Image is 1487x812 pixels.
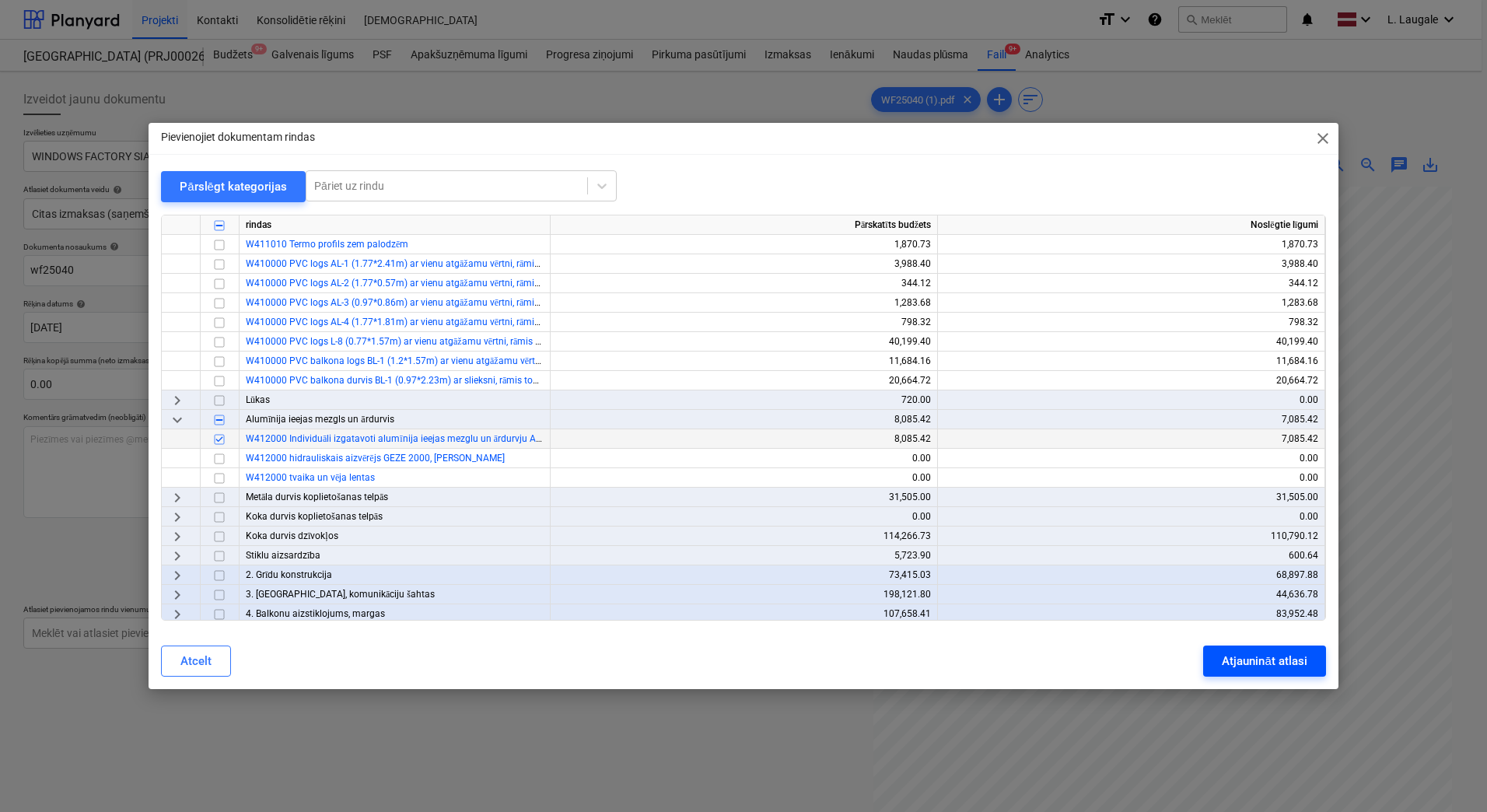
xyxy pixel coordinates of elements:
a: W410000 PVC balkona logs BL-1 (1.2*1.57m) ar vienu atgāžamu vērtni, rāmis tonēts ārpusē, iekšpuse... [246,355,762,366]
span: keyboard_arrow_down [168,411,187,429]
div: 7,085.42 [944,429,1318,449]
a: W412000 tvaika un vēja lentas [246,472,375,483]
div: 344.12 [944,274,1318,293]
a: W410000 PVC logs L-8 (0.77*1.57m) ar vienu atgāžamu vērtni, rāmis tonēts ārpusē, iekšpuse - RR20;... [246,336,726,347]
span: Koka durvis koplietošanas telpās [246,511,383,522]
span: 4. Balkonu aizstiklojums, margas [246,608,385,619]
div: 0.00 [944,390,1318,410]
div: 798.32 [944,313,1318,332]
span: keyboard_arrow_right [168,547,187,565]
div: 720.00 [557,390,931,410]
span: keyboard_arrow_right [168,566,187,585]
a: W410000 PVC logs AL-4 (1.77*1.81m) ar vienu atgāžamu vērtni, rāmis tonēts ārpusē, iekšpuse - RR20... [246,317,732,327]
div: 0.00 [557,507,931,527]
div: 1,870.73 [557,235,931,254]
div: 7,085.42 [944,410,1318,429]
div: 3,988.40 [944,254,1318,274]
span: keyboard_arrow_right [168,508,187,527]
div: 0.00 [944,449,1318,468]
div: 0.00 [557,468,931,488]
div: 83,952.48 [944,604,1318,624]
div: 0.00 [557,449,931,468]
div: 8,085.42 [557,429,931,449]
div: 20,664.72 [944,371,1318,390]
div: 68,897.88 [944,565,1318,585]
div: 114,266.73 [557,527,931,546]
a: W410000 PVC balkona durvis BL-1 (0.97*2.23m) ar slieksni, rāmis tonēts ārpusē, iekšpuse - RR20; U... [246,375,715,386]
div: 5,723.90 [557,546,931,565]
div: 1,283.68 [557,293,931,313]
div: Pārskatīts budžets [551,215,938,235]
div: 73,415.03 [557,565,931,585]
div: 40,199.40 [944,332,1318,352]
a: W411010 Termo profils zem palodzēm [246,239,408,250]
div: 31,505.00 [944,488,1318,507]
div: 3,988.40 [557,254,931,274]
div: 798.32 [557,313,931,332]
span: close [1314,129,1332,148]
div: 0.00 [944,507,1318,527]
span: Lūkas [246,394,270,405]
div: Atcelt [180,651,212,671]
p: Pievienojiet dokumentam rindas [161,129,315,145]
button: Pārslēgt kategorijas [161,171,306,202]
div: Noslēgtie līgumi [938,215,1325,235]
a: W410000 PVC logs AL-2 (1.77*0.57m) ar vienu atgāžamu vērtni, rāmis tonēts ārpusē, iekšpuse - RR20... [246,278,732,289]
span: Koka durvis dzīvokļos [246,530,338,541]
div: Atjaunināt atlasi [1222,651,1307,671]
div: 198,121.80 [557,585,931,604]
a: W410000 PVC logs AL-1 (1.77*2.41m) ar vienu atgāžamu vērtni, rāmis tonēts ārpusē, iekšpuse - RR20... [246,258,732,269]
div: Pārslēgt kategorijas [180,177,287,197]
div: 44,636.78 [944,585,1318,604]
div: 20,664.72 [557,371,931,390]
span: Stiklu aizsardzība [246,550,320,561]
div: 110,790.12 [944,527,1318,546]
div: rindas [240,215,551,235]
a: W410000 PVC logs AL-3 (0.97*0.86m) ar vienu atgāžamu vērtni, rāmis tonēts ārpusē, iekšpuse - RR20... [246,297,732,308]
span: 2. Grīdu konstrukcija [246,569,332,580]
span: keyboard_arrow_right [168,488,187,507]
div: 1,283.68 [944,293,1318,313]
span: keyboard_arrow_right [168,391,187,410]
div: 31,505.00 [557,488,931,507]
span: Alumīnija ieejas mezgls un ārdurvis [246,414,394,425]
span: W412000 hidrauliskais aizvērējs GEZE 2000, stopkājīņa [246,453,505,464]
div: 107,658.41 [557,604,931,624]
span: keyboard_arrow_right [168,586,187,604]
button: Atcelt [161,646,231,677]
div: 8,085.42 [557,410,931,429]
div: 344.12 [557,274,931,293]
div: 11,684.16 [557,352,931,371]
span: Metāla durvis koplietošanas telpās [246,492,388,502]
span: keyboard_arrow_right [168,527,187,546]
div: 0.00 [944,468,1318,488]
div: 40,199.40 [557,332,931,352]
span: 3. Starpsienas, komunikāciju šahtas [246,589,435,600]
iframe: Chat Widget [1409,737,1487,812]
span: keyboard_arrow_right [168,605,187,624]
a: W412000 hidrauliskais aizvērējs GEZE 2000, [PERSON_NAME] [246,453,505,464]
div: 11,684.16 [944,352,1318,371]
div: 1,870.73 [944,235,1318,254]
div: 600.64 [944,546,1318,565]
a: W412000 Individuāli izgatavoti alumīnija ieejas mezglu un ārdurvju AD montāža, siltinātas U<1W/m2... [246,433,990,444]
button: Atjaunināt atlasi [1203,646,1325,677]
